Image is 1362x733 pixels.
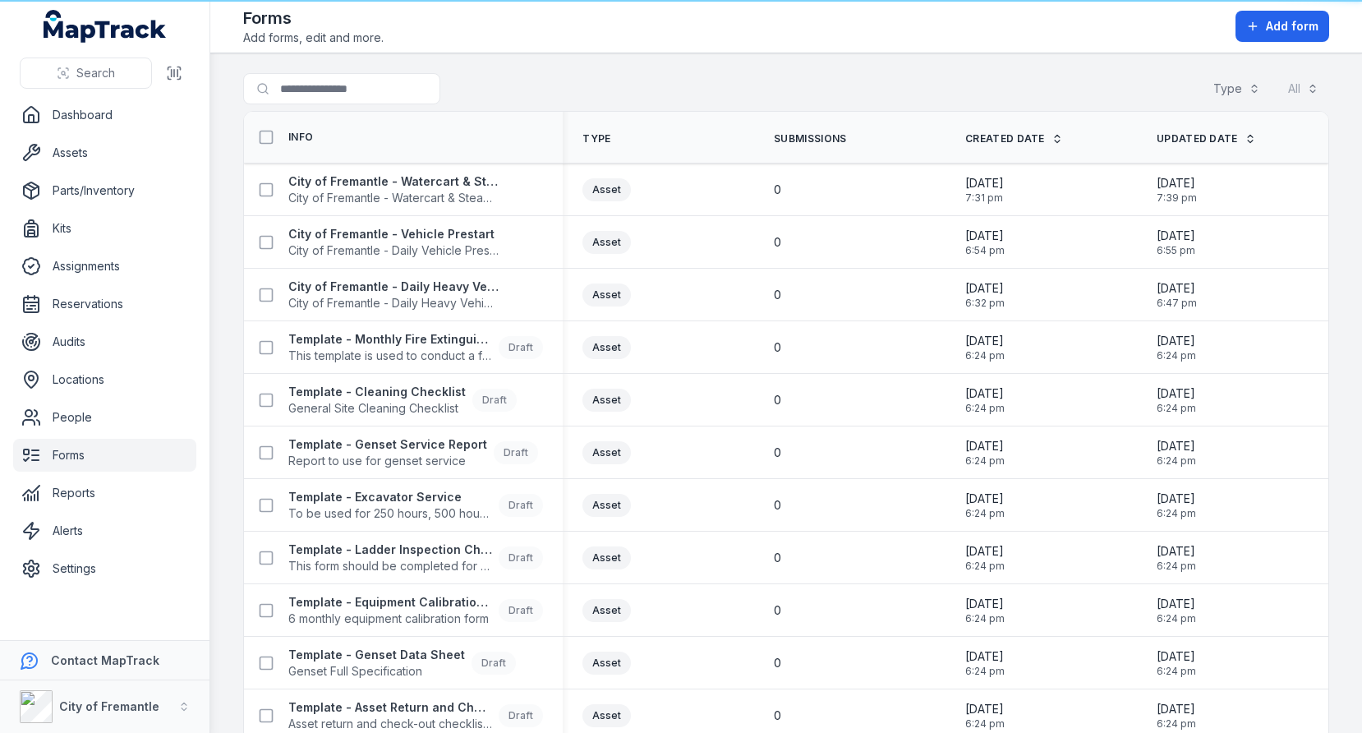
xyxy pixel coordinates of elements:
[1157,297,1197,310] span: 6:47 pm
[13,136,196,169] a: Assets
[965,175,1004,205] time: 23/09/2025, 7:31:15 pm
[499,336,543,359] div: Draft
[288,173,499,190] strong: City of Fremantle - Watercart & Steamer Prestart
[1157,491,1196,520] time: 23/09/2025, 6:24:27 pm
[582,336,631,359] div: Asset
[494,441,538,464] div: Draft
[1157,132,1238,145] span: Updated Date
[288,647,516,680] a: Template - Genset Data SheetGenset Full SpecificationDraft
[288,331,492,348] strong: Template - Monthly Fire Extinguisher Inspection
[582,389,631,412] div: Asset
[13,363,196,396] a: Locations
[1157,333,1196,349] span: [DATE]
[13,174,196,207] a: Parts/Inventory
[965,507,1005,520] span: 6:24 pm
[1157,596,1196,612] span: [DATE]
[472,652,516,675] div: Draft
[1157,648,1196,665] span: [DATE]
[288,716,492,732] span: Asset return and check-out checklist - for key assets.
[13,250,196,283] a: Assignments
[288,594,543,627] a: Template - Equipment Calibration Form6 monthly equipment calibration formDraft
[965,402,1005,415] span: 6:24 pm
[774,708,781,724] span: 0
[1157,280,1197,310] time: 23/09/2025, 6:47:22 pm
[13,99,196,131] a: Dashboard
[1157,333,1196,362] time: 23/09/2025, 6:24:27 pm
[1277,73,1329,104] button: All
[288,542,492,558] strong: Template - Ladder Inspection Checklist
[965,349,1005,362] span: 6:24 pm
[288,611,492,627] span: 6 monthly equipment calibration form
[288,173,499,206] a: City of Fremantle - Watercart & Steamer PrestartCity of Fremantle - Watercart & Steamer Prestart
[965,596,1005,625] time: 23/09/2025, 6:24:27 pm
[288,647,465,663] strong: Template - Genset Data Sheet
[582,284,631,307] div: Asset
[1157,507,1196,520] span: 6:24 pm
[13,552,196,585] a: Settings
[965,454,1005,468] span: 6:24 pm
[965,701,1005,717] span: [DATE]
[965,228,1005,244] span: [DATE]
[1157,402,1196,415] span: 6:24 pm
[499,599,543,622] div: Draft
[13,212,196,245] a: Kits
[13,477,196,509] a: Reports
[1157,244,1195,257] span: 6:55 pm
[288,131,313,144] span: Info
[1203,73,1271,104] button: Type
[288,279,499,311] a: City of Fremantle - Daily Heavy Vehicle PrestartCity of Fremantle - Daily Heavy Vehicle Prestart
[1157,385,1196,402] span: [DATE]
[582,178,631,201] div: Asset
[20,58,152,89] button: Search
[965,612,1005,625] span: 6:24 pm
[774,602,781,619] span: 0
[774,497,781,514] span: 0
[499,704,543,727] div: Draft
[288,226,499,259] a: City of Fremantle - Vehicle PrestartCity of Fremantle - Daily Vehicle Prestart
[1157,191,1197,205] span: 7:39 pm
[288,384,517,417] a: Template - Cleaning ChecklistGeneral Site Cleaning ChecklistDraft
[774,132,846,145] span: Submissions
[1157,560,1196,573] span: 6:24 pm
[582,546,631,569] div: Asset
[288,558,492,574] span: This form should be completed for all ladders.
[965,333,1005,362] time: 23/09/2025, 6:24:27 pm
[288,384,466,400] strong: Template - Cleaning Checklist
[243,30,384,46] span: Add forms, edit and more.
[965,438,1005,468] time: 23/09/2025, 6:24:27 pm
[288,699,492,716] strong: Template - Asset Return and Check-out Checklist
[499,546,543,569] div: Draft
[472,389,517,412] div: Draft
[582,704,631,727] div: Asset
[965,280,1005,297] span: [DATE]
[965,333,1005,349] span: [DATE]
[965,280,1005,310] time: 23/09/2025, 6:32:15 pm
[965,438,1005,454] span: [DATE]
[965,648,1005,665] span: [DATE]
[965,560,1005,573] span: 6:24 pm
[1157,665,1196,678] span: 6:24 pm
[965,385,1005,402] span: [DATE]
[582,441,631,464] div: Asset
[965,543,1005,560] span: [DATE]
[965,491,1005,507] span: [DATE]
[288,542,543,574] a: Template - Ladder Inspection ChecklistThis form should be completed for all ladders.Draft
[51,653,159,667] strong: Contact MapTrack
[288,453,487,469] span: Report to use for genset service
[582,652,631,675] div: Asset
[288,331,543,364] a: Template - Monthly Fire Extinguisher InspectionThis template is used to conduct a fire extinguish...
[774,287,781,303] span: 0
[288,242,499,259] span: City of Fremantle - Daily Vehicle Prestart
[288,400,466,417] span: General Site Cleaning Checklist
[1157,175,1197,205] time: 23/09/2025, 7:39:53 pm
[965,491,1005,520] time: 23/09/2025, 6:24:27 pm
[243,7,384,30] h2: Forms
[965,228,1005,257] time: 23/09/2025, 6:54:20 pm
[13,401,196,434] a: People
[1157,280,1197,297] span: [DATE]
[288,226,499,242] strong: City of Fremantle - Vehicle Prestart
[965,543,1005,573] time: 23/09/2025, 6:24:27 pm
[582,231,631,254] div: Asset
[499,494,543,517] div: Draft
[1157,438,1196,468] time: 23/09/2025, 6:24:27 pm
